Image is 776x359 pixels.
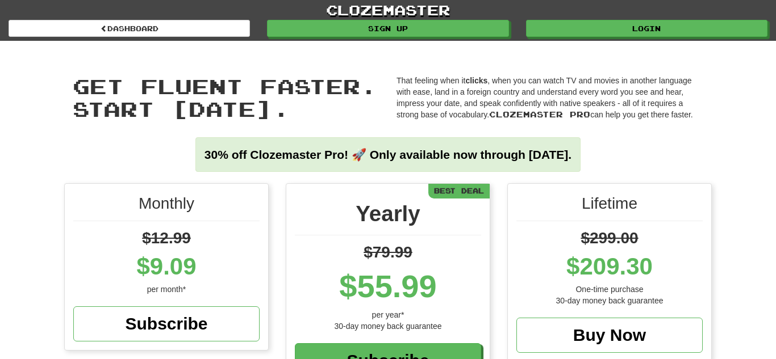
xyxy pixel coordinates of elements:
[489,109,590,119] span: Clozemaster Pro
[516,318,703,353] a: Buy Now
[73,306,260,341] a: Subscribe
[526,20,767,37] a: Login
[516,192,703,221] div: Lifetime
[516,250,703,284] div: $209.30
[9,20,250,37] a: Dashboard
[295,320,481,332] div: 30-day money back guarantee
[295,198,481,235] div: Yearly
[73,74,377,121] span: Get fluent faster. Start [DATE].
[295,264,481,309] div: $55.99
[73,284,260,295] div: per month*
[364,243,412,261] span: $79.99
[205,148,571,161] strong: 30% off Clozemaster Pro! 🚀 Only available now through [DATE].
[428,184,490,198] div: Best Deal
[465,76,487,85] strong: clicks
[73,192,260,221] div: Monthly
[142,229,191,247] span: $12.99
[267,20,508,37] a: Sign up
[516,295,703,306] div: 30-day money back guarantee
[73,250,260,284] div: $9.09
[516,284,703,295] div: One-time purchase
[581,229,638,247] span: $299.00
[397,75,703,120] p: That feeling when it , when you can watch TV and movies in another language with ease, land in a ...
[295,309,481,320] div: per year*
